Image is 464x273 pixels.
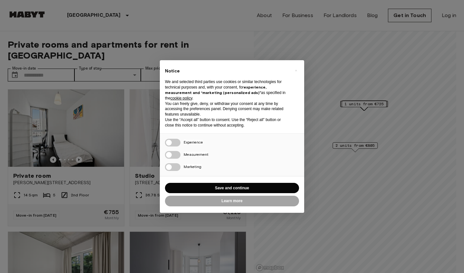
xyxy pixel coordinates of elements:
span: Marketing [184,164,201,169]
p: You can freely give, deny, or withdraw your consent at any time by accessing the preferences pane... [165,101,289,117]
span: Experience [184,140,203,145]
button: Close this notice [291,65,301,76]
button: Learn more [165,196,299,206]
h2: Notice [165,68,289,74]
span: Measurement [184,152,208,157]
span: × [295,67,297,74]
p: Use the “Accept all” button to consent. Use the “Reject all” button or close this notice to conti... [165,117,289,128]
button: Save and continue [165,183,299,193]
p: We and selected third parties use cookies or similar technologies for technical purposes and, wit... [165,79,289,101]
a: cookie policy [170,96,192,100]
strong: experience, measurement and “marketing (personalized ads)” [165,85,266,95]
